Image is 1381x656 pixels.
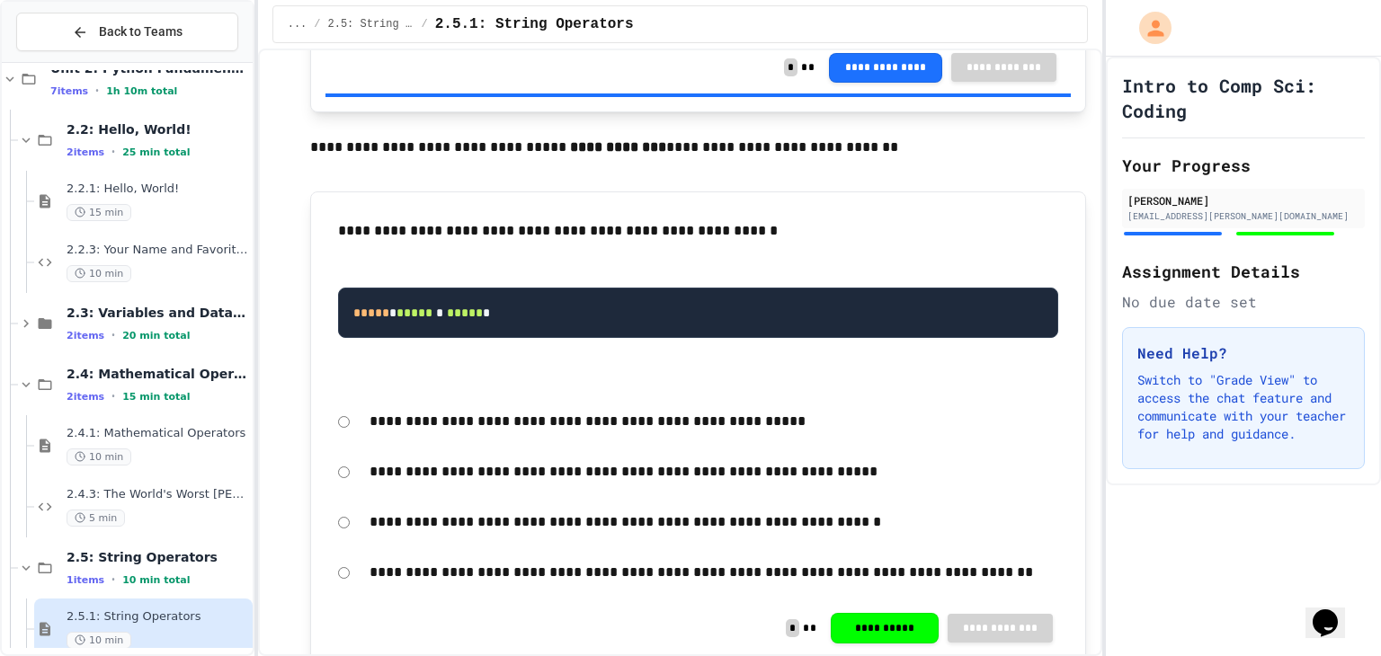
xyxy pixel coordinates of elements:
[1137,371,1350,443] p: Switch to "Grade View" to access the chat feature and communicate with your teacher for help and ...
[1122,153,1365,178] h2: Your Progress
[1127,209,1359,223] div: [EMAIL_ADDRESS][PERSON_NAME][DOMAIN_NAME]
[50,85,88,97] span: 7 items
[422,17,428,31] span: /
[67,265,131,282] span: 10 min
[67,487,249,502] span: 2.4.3: The World's Worst [PERSON_NAME] Market
[67,510,125,527] span: 5 min
[67,391,104,403] span: 2 items
[67,366,249,382] span: 2.4: Mathematical Operators
[99,22,183,41] span: Back to Teams
[106,85,177,97] span: 1h 10m total
[95,84,99,98] span: •
[67,426,249,441] span: 2.4.1: Mathematical Operators
[435,13,634,35] span: 2.5.1: String Operators
[67,632,131,649] span: 10 min
[111,389,115,403] span: •
[328,17,414,31] span: 2.5: String Operators
[67,305,249,321] span: 2.3: Variables and Data Types
[1127,192,1359,208] div: [PERSON_NAME]
[67,243,249,258] span: 2.2.3: Your Name and Favorite Movie
[122,146,190,158] span: 25 min total
[67,330,104,341] span: 2 items
[67,182,249,197] span: 2.2.1: Hello, World!
[111,145,115,159] span: •
[67,146,104,158] span: 2 items
[1122,259,1365,284] h2: Assignment Details
[314,17,320,31] span: /
[67,121,249,137] span: 2.2: Hello, World!
[288,17,307,31] span: ...
[1120,7,1176,49] div: My Account
[122,391,190,403] span: 15 min total
[67,448,131,465] span: 10 min
[67,204,131,221] span: 15 min
[67,549,249,565] span: 2.5: String Operators
[67,609,249,625] span: 2.5.1: String Operators
[1137,342,1350,364] h3: Need Help?
[122,574,190,586] span: 10 min total
[122,330,190,341] span: 20 min total
[111,328,115,342] span: •
[111,572,115,587] span: •
[1122,291,1365,313] div: No due date set
[1305,584,1363,638] iframe: chat widget
[1122,73,1365,123] h1: Intro to Comp Sci: Coding
[67,574,104,586] span: 1 items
